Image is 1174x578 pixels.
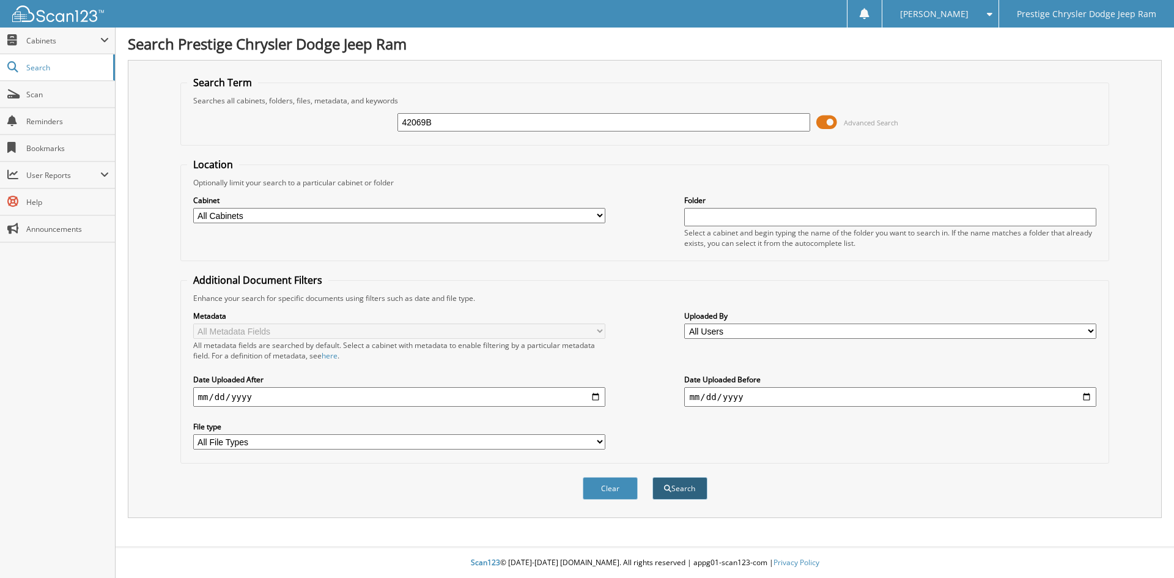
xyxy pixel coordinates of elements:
[193,374,605,385] label: Date Uploaded After
[116,548,1174,578] div: © [DATE]-[DATE] [DOMAIN_NAME]. All rights reserved | appg01-scan123-com |
[187,158,239,171] legend: Location
[684,374,1096,385] label: Date Uploaded Before
[26,116,109,127] span: Reminders
[12,6,104,22] img: scan123-logo-white.svg
[187,76,258,89] legend: Search Term
[26,143,109,154] span: Bookmarks
[684,387,1096,407] input: end
[26,35,100,46] span: Cabinets
[26,62,107,73] span: Search
[128,34,1162,54] h1: Search Prestige Chrysler Dodge Jeep Ram
[193,421,605,432] label: File type
[1113,519,1174,578] iframe: Chat Widget
[26,89,109,100] span: Scan
[684,311,1096,321] label: Uploaded By
[684,228,1096,248] div: Select a cabinet and begin typing the name of the folder you want to search in. If the name match...
[583,477,638,500] button: Clear
[187,273,328,287] legend: Additional Document Filters
[187,293,1103,303] div: Enhance your search for specific documents using filters such as date and file type.
[187,95,1103,106] div: Searches all cabinets, folders, files, metadata, and keywords
[193,340,605,361] div: All metadata fields are searched by default. Select a cabinet with metadata to enable filtering b...
[26,170,100,180] span: User Reports
[322,350,338,361] a: here
[26,197,109,207] span: Help
[187,177,1103,188] div: Optionally limit your search to a particular cabinet or folder
[193,387,605,407] input: start
[193,195,605,206] label: Cabinet
[900,10,969,18] span: [PERSON_NAME]
[1017,10,1156,18] span: Prestige Chrysler Dodge Jeep Ram
[193,311,605,321] label: Metadata
[471,557,500,568] span: Scan123
[652,477,707,500] button: Search
[773,557,819,568] a: Privacy Policy
[844,118,898,127] span: Advanced Search
[684,195,1096,206] label: Folder
[26,224,109,234] span: Announcements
